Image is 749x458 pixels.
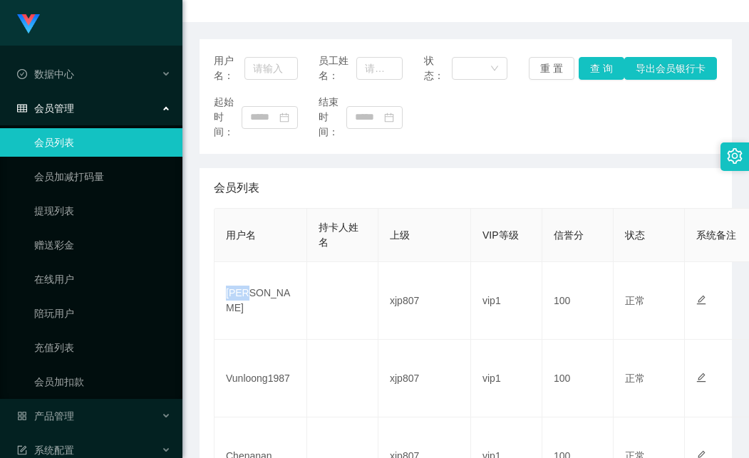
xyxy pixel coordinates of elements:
a: 赠送彩金 [34,231,171,259]
button: 查 询 [579,57,624,80]
td: 100 [542,262,614,340]
span: 用户名： [214,53,244,83]
i: 图标: appstore-o [17,411,27,421]
span: 产品管理 [17,410,74,422]
td: 100 [542,340,614,417]
i: 图标: edit [696,295,706,305]
span: 用户名 [226,229,256,241]
span: 系统配置 [17,444,74,456]
span: VIP等级 [482,229,519,241]
i: 图标: edit [696,373,706,382]
span: 会员管理 [17,103,74,114]
i: 图标: calendar [279,113,289,123]
td: xjp807 [378,262,471,340]
span: 状态 [625,229,645,241]
a: 陪玩用户 [34,299,171,328]
i: 图标: down [490,64,499,74]
img: logo.9652507e.png [17,14,40,34]
span: 正常 [625,373,645,384]
span: 起始时间： [214,95,242,140]
span: 数据中心 [17,68,74,80]
i: 图标: calendar [384,113,394,123]
span: 持卡人姓名 [319,222,358,248]
td: Vunloong1987 [215,340,307,417]
td: vip1 [471,340,542,417]
button: 重 置 [529,57,574,80]
span: 信誉分 [554,229,584,241]
span: 正常 [625,295,645,306]
i: 图标: check-circle-o [17,69,27,79]
td: [PERSON_NAME] [215,262,307,340]
span: 状态： [424,53,453,83]
input: 请输入 [244,57,298,80]
a: 在线用户 [34,265,171,293]
a: 会员加扣款 [34,368,171,396]
td: xjp807 [378,340,471,417]
a: 充值列表 [34,333,171,362]
i: 图标: form [17,445,27,455]
i: 图标: setting [727,148,743,164]
td: vip1 [471,262,542,340]
span: 会员列表 [214,179,259,197]
a: 会员列表 [34,128,171,157]
span: 系统备注 [696,229,736,241]
span: 结束时间： [319,95,346,140]
button: 导出会员银行卡 [624,57,717,80]
a: 提现列表 [34,197,171,225]
input: 请输入 [356,57,403,80]
i: 图标: table [17,103,27,113]
span: 上级 [390,229,410,241]
span: 员工姓名： [319,53,356,83]
a: 会员加减打码量 [34,162,171,191]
